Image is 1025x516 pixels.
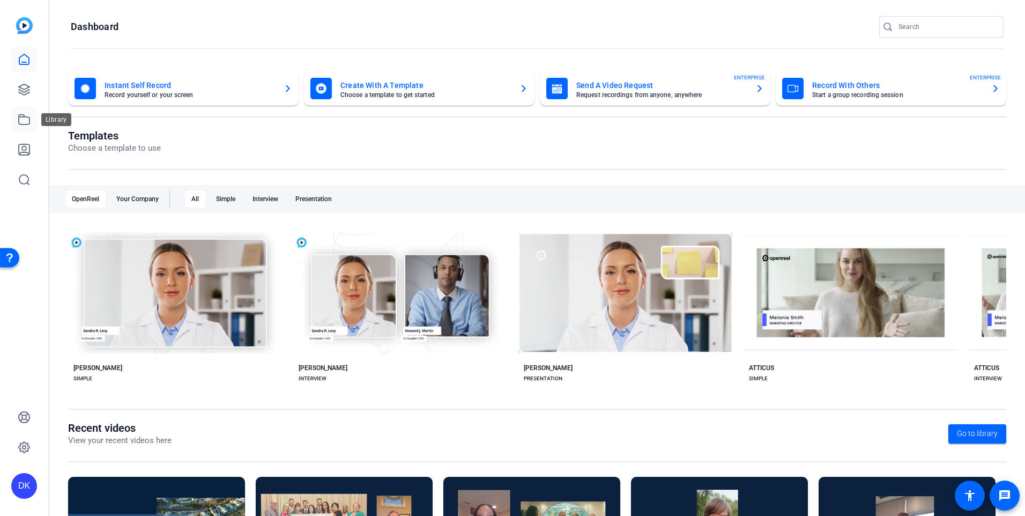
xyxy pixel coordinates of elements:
input: Search [898,20,995,33]
div: [PERSON_NAME] [299,364,347,372]
mat-card-subtitle: Choose a template to get started [340,92,511,98]
div: ATTICUS [749,364,774,372]
div: Presentation [289,190,338,208]
button: Record With OthersStart a group recording sessionENTERPRISE [776,71,1006,106]
span: ENTERPRISE [734,73,765,82]
a: Go to library [948,424,1006,444]
div: [PERSON_NAME] [524,364,573,372]
img: blue-gradient.svg [16,17,33,34]
button: Instant Self RecordRecord yourself or your screen [68,71,299,106]
div: SIMPLE [73,374,92,383]
div: INTERVIEW [974,374,1002,383]
div: Library [41,113,71,126]
mat-card-title: Create With A Template [340,79,511,92]
div: INTERVIEW [299,374,326,383]
div: PRESENTATION [524,374,562,383]
mat-card-subtitle: Start a group recording session [812,92,983,98]
mat-icon: message [998,489,1011,502]
mat-card-subtitle: Request recordings from anyone, anywhere [576,92,747,98]
div: Interview [246,190,285,208]
div: DK [11,473,37,499]
div: OpenReel [65,190,106,208]
div: [PERSON_NAME] [73,364,122,372]
mat-card-subtitle: Record yourself or your screen [105,92,275,98]
span: ENTERPRISE [970,73,1001,82]
h1: Dashboard [71,20,118,33]
p: Choose a template to use [68,142,161,154]
button: Send A Video RequestRequest recordings from anyone, anywhereENTERPRISE [540,71,770,106]
div: Simple [210,190,242,208]
h1: Recent videos [68,422,172,434]
mat-card-title: Send A Video Request [576,79,747,92]
p: View your recent videos here [68,434,172,447]
button: Create With A TemplateChoose a template to get started [304,71,534,106]
span: Go to library [957,428,998,439]
div: ATTICUS [974,364,999,372]
div: All [185,190,205,208]
mat-card-title: Instant Self Record [105,79,275,92]
mat-card-title: Record With Others [812,79,983,92]
mat-icon: accessibility [963,489,976,502]
h1: Templates [68,129,161,142]
div: SIMPLE [749,374,768,383]
div: Your Company [110,190,165,208]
